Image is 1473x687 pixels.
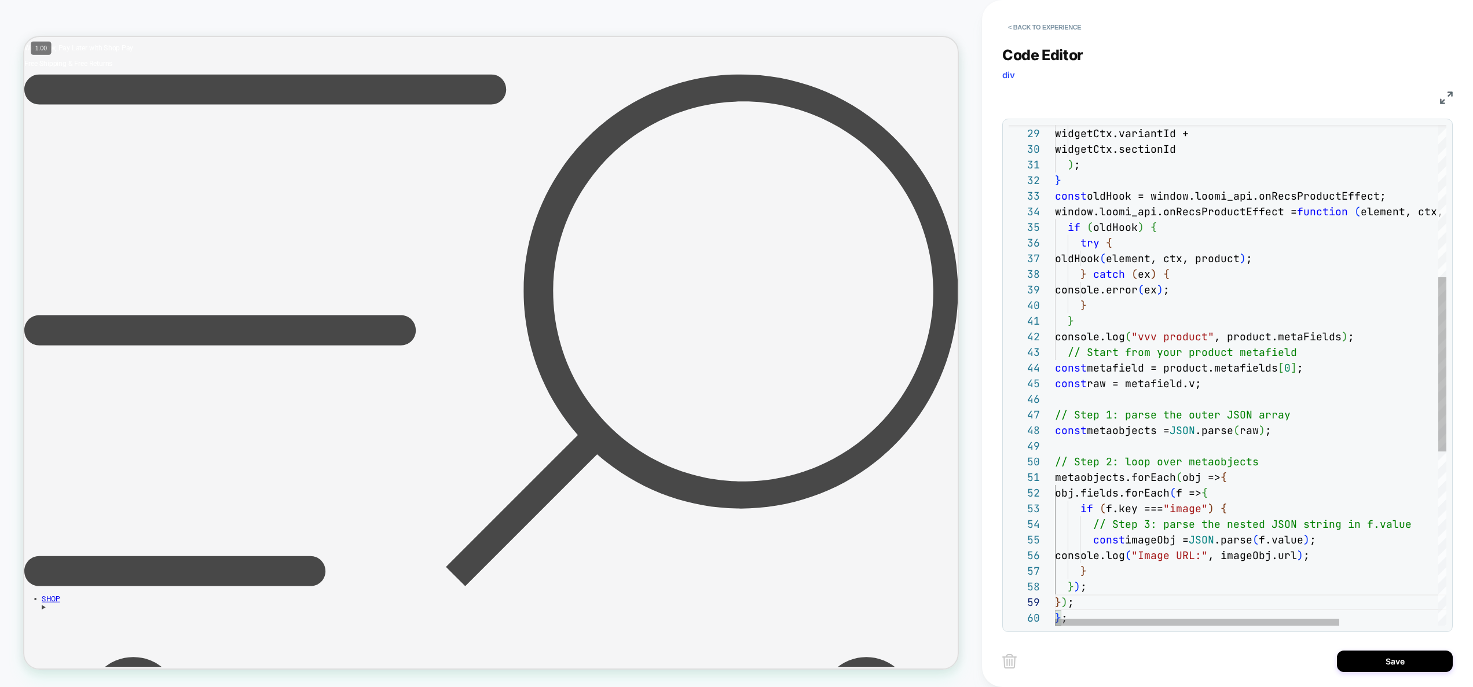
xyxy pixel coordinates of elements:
[1009,610,1040,626] div: 60
[1440,91,1453,104] img: fullscreen
[1246,252,1252,265] span: ;
[1278,361,1284,374] span: [
[1259,424,1265,437] span: )
[1182,471,1221,484] span: obj =>
[1009,391,1040,407] div: 46
[1068,596,1074,609] span: ;
[1163,283,1170,296] span: ;
[1252,533,1259,546] span: (
[1055,471,1176,484] span: metaobjects.forEach
[1080,299,1087,312] span: }
[1163,267,1170,281] span: {
[1055,455,1259,468] span: // Step 2: loop over metaobjects
[1009,188,1040,204] div: 33
[1201,486,1208,499] span: {
[1291,361,1297,374] span: ]
[1208,502,1214,515] span: )
[1265,424,1272,437] span: ;
[1310,533,1316,546] span: ;
[1055,205,1297,218] span: window.loomi_api.onRecsProductEffect =
[1009,297,1040,313] div: 40
[1221,502,1227,515] span: {
[1009,219,1040,235] div: 35
[1009,407,1040,423] div: 47
[1009,204,1040,219] div: 34
[1240,252,1246,265] span: )
[1055,330,1125,343] span: console.log
[1125,330,1131,343] span: (
[1125,533,1189,546] span: imageObj =
[1080,580,1087,593] span: ;
[1055,486,1170,499] span: obj.fields.forEach
[1055,127,1189,140] span: widgetCtx.variantId +
[1002,654,1017,668] img: delete
[1009,360,1040,376] div: 44
[1087,361,1278,374] span: metafield = product.metafields
[1009,438,1040,454] div: 49
[1157,283,1163,296] span: )
[1068,346,1297,359] span: // Start from your product metafield
[1214,533,1252,546] span: .parse
[1009,485,1040,501] div: 52
[1303,549,1310,562] span: ;
[1093,517,1412,531] span: // Step 3: parse the nested JSON string in f.value
[1068,580,1074,593] span: }
[1093,221,1138,234] span: oldHook
[1055,377,1087,390] span: const
[1093,267,1125,281] span: catch
[1009,126,1040,141] div: 29
[1055,549,1125,562] span: console.log
[1055,611,1061,624] span: }
[1009,141,1040,157] div: 30
[1074,158,1080,171] span: ;
[1131,267,1138,281] span: (
[1106,252,1240,265] span: element, ctx, product
[1055,142,1176,156] span: widgetCtx.sectionId
[1080,564,1087,578] span: }
[1055,174,1061,187] span: }
[1002,46,1083,64] span: Code Editor
[1009,469,1040,485] div: 51
[1009,594,1040,610] div: 59
[1150,267,1157,281] span: )
[1009,454,1040,469] div: 50
[1087,424,1170,437] span: metaobjects =
[1240,424,1259,437] span: raw
[1009,266,1040,282] div: 38
[1138,267,1150,281] span: ex
[1080,502,1093,515] span: if
[1009,579,1040,594] div: 58
[1068,314,1074,328] span: }
[1163,502,1208,515] span: "image"
[1087,377,1201,390] span: raw = metafield.v;
[1009,235,1040,251] div: 36
[1068,158,1074,171] span: )
[1297,361,1303,374] span: ;
[1284,361,1291,374] span: 0
[1144,283,1157,296] span: ex
[1055,408,1291,421] span: // Step 1: parse the outer JSON array
[1074,580,1080,593] span: )
[1100,252,1106,265] span: (
[1055,361,1087,374] span: const
[1087,221,1093,234] span: (
[1150,221,1157,234] span: {
[1195,424,1233,437] span: .parse
[1106,502,1163,515] span: f.key ===
[1354,205,1361,218] span: (
[1009,313,1040,329] div: 41
[1009,157,1040,172] div: 31
[1297,549,1303,562] span: )
[1170,486,1176,499] span: (
[1009,344,1040,360] div: 43
[1055,189,1087,203] span: const
[1189,533,1214,546] span: JSON
[1009,282,1040,297] div: 39
[1093,533,1125,546] span: const
[1087,189,1386,203] span: oldHook = window.loomi_api.onRecsProductEffect;
[1214,330,1342,343] span: , product.metaFields
[1009,329,1040,344] div: 42
[1055,283,1138,296] span: console.error
[1138,283,1144,296] span: (
[1061,596,1068,609] span: )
